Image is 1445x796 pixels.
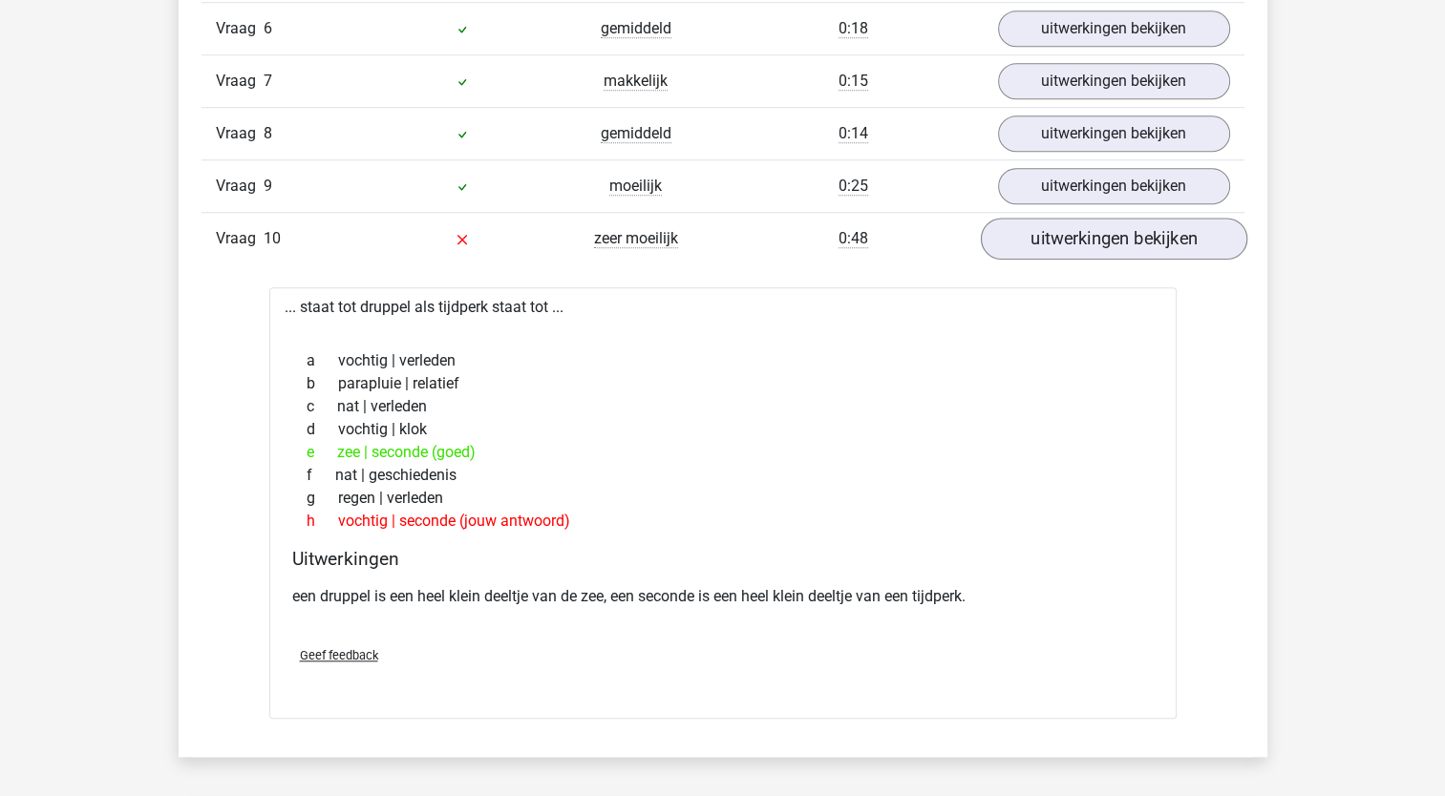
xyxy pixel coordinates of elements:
span: 9 [264,177,272,195]
span: 8 [264,124,272,142]
div: vochtig | seconde (jouw antwoord) [292,510,1154,533]
div: vochtig | verleden [292,349,1154,372]
span: f [307,464,335,487]
div: zee | seconde (goed) [292,441,1154,464]
span: Geef feedback [300,648,378,662]
span: 0:48 [839,229,868,248]
span: 0:14 [839,124,868,143]
a: uitwerkingen bekijken [998,115,1230,152]
span: d [307,418,338,441]
span: makkelijk [604,72,668,91]
span: gemiddeld [601,19,671,38]
a: uitwerkingen bekijken [998,63,1230,99]
span: gemiddeld [601,124,671,143]
div: regen | verleden [292,487,1154,510]
span: zeer moeilijk [594,229,678,248]
a: uitwerkingen bekijken [998,10,1230,47]
h4: Uitwerkingen [292,548,1154,570]
div: nat | verleden [292,395,1154,418]
a: uitwerkingen bekijken [998,168,1230,204]
span: Vraag [216,70,264,93]
a: uitwerkingen bekijken [980,218,1246,260]
span: 0:18 [839,19,868,38]
div: nat | geschiedenis [292,464,1154,487]
span: b [307,372,338,395]
span: h [307,510,338,533]
span: c [307,395,337,418]
span: Vraag [216,175,264,198]
span: Vraag [216,17,264,40]
span: 0:25 [839,177,868,196]
div: parapluie | relatief [292,372,1154,395]
span: moeilijk [609,177,662,196]
div: ... staat tot druppel als tijdperk staat tot ... [269,287,1177,719]
span: 6 [264,19,272,37]
span: g [307,487,338,510]
span: Vraag [216,227,264,250]
span: Vraag [216,122,264,145]
span: 0:15 [839,72,868,91]
div: vochtig | klok [292,418,1154,441]
span: 7 [264,72,272,90]
span: 10 [264,229,281,247]
span: a [307,349,338,372]
span: e [307,441,337,464]
p: een druppel is een heel klein deeltje van de zee, een seconde is een heel klein deeltje van een t... [292,585,1154,608]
